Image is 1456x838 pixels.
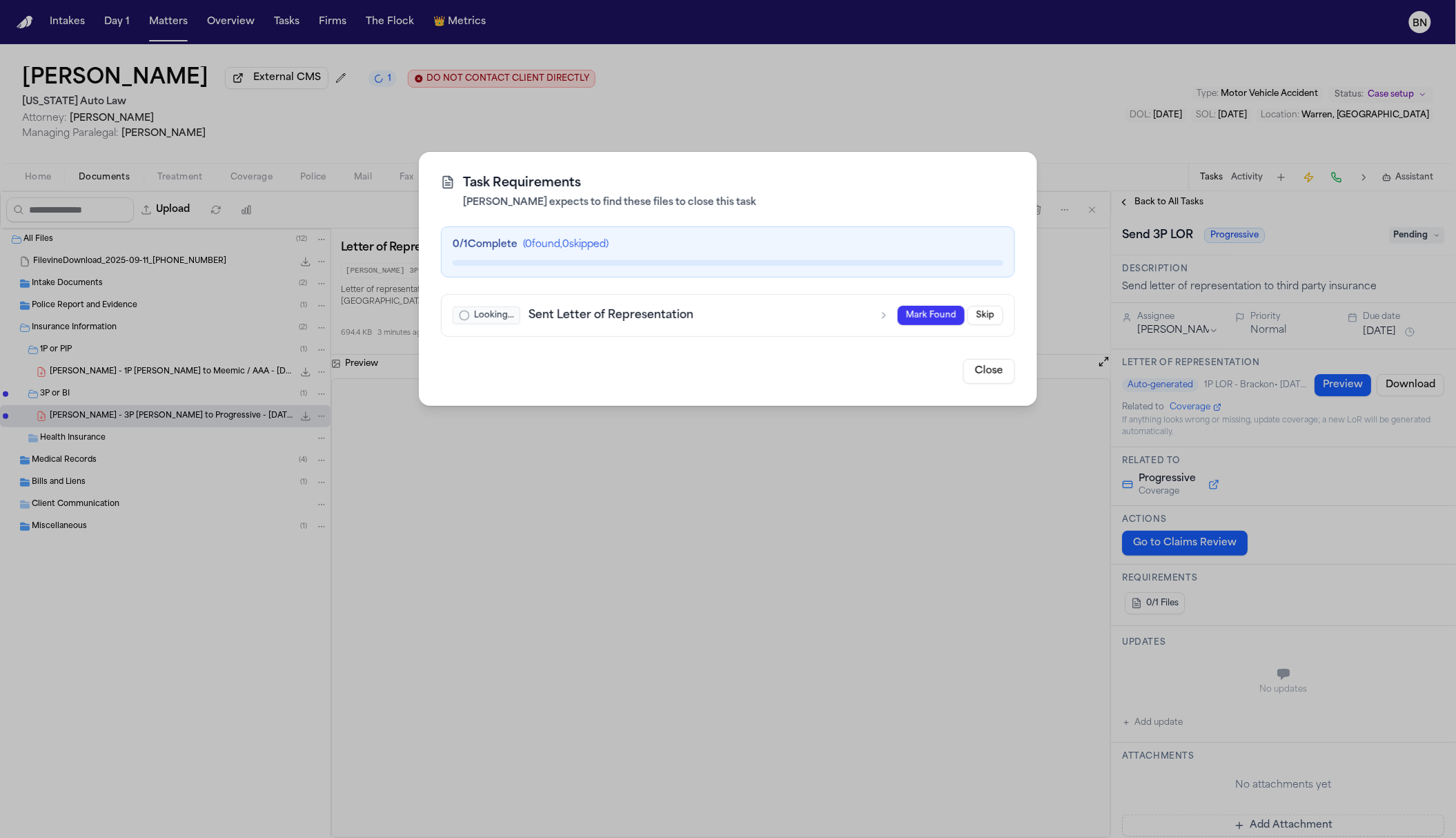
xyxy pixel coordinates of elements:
[898,306,965,325] button: Mark Found
[463,174,1015,193] h2: Task Requirements
[442,295,1014,336] button: Looking...Sent Letter of RepresentationMark FoundSkip
[463,196,1015,210] p: [PERSON_NAME] expects to find these files to close this task
[963,359,1015,384] button: Close
[453,240,518,250] span: 0 / 1 Complete
[453,306,520,324] div: Looking...
[967,306,1003,325] button: Skip
[523,240,609,250] span: ( 0 found, 0 skipped)
[529,307,870,324] h3: Sent Letter of Representation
